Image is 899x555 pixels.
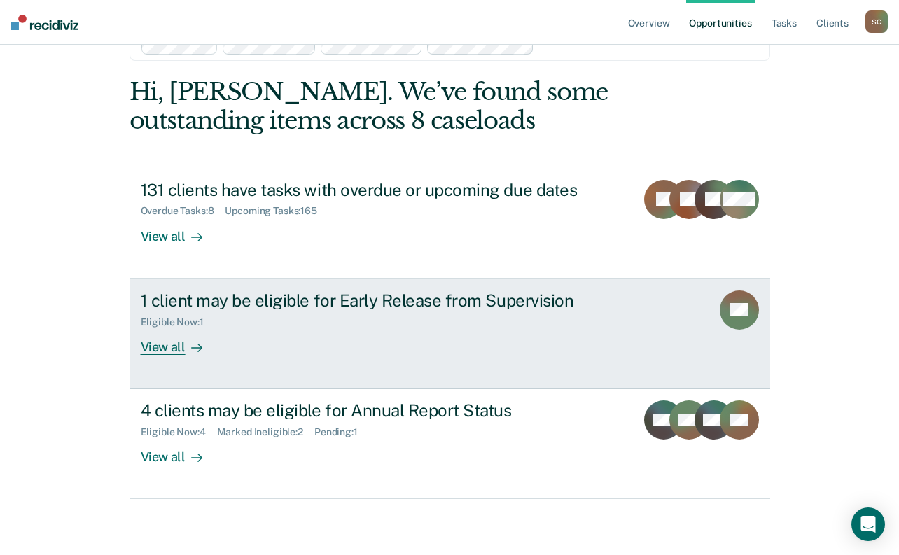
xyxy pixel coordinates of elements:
[141,400,625,421] div: 4 clients may be eligible for Annual Report Status
[851,507,885,541] div: Open Intercom Messenger
[130,169,770,279] a: 131 clients have tasks with overdue or upcoming due datesOverdue Tasks:8Upcoming Tasks:165View all
[141,426,217,438] div: Eligible Now : 4
[141,316,215,328] div: Eligible Now : 1
[225,205,328,217] div: Upcoming Tasks : 165
[865,10,888,33] div: S C
[865,10,888,33] button: SC
[11,15,78,30] img: Recidiviz
[141,328,219,355] div: View all
[314,426,369,438] div: Pending : 1
[141,290,632,311] div: 1 client may be eligible for Early Release from Supervision
[141,205,225,217] div: Overdue Tasks : 8
[141,180,625,200] div: 131 clients have tasks with overdue or upcoming due dates
[130,78,642,135] div: Hi, [PERSON_NAME]. We’ve found some outstanding items across 8 caseloads
[130,279,770,389] a: 1 client may be eligible for Early Release from SupervisionEligible Now:1View all
[141,438,219,465] div: View all
[130,389,770,499] a: 4 clients may be eligible for Annual Report StatusEligible Now:4Marked Ineligible:2Pending:1View all
[217,426,314,438] div: Marked Ineligible : 2
[141,217,219,244] div: View all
